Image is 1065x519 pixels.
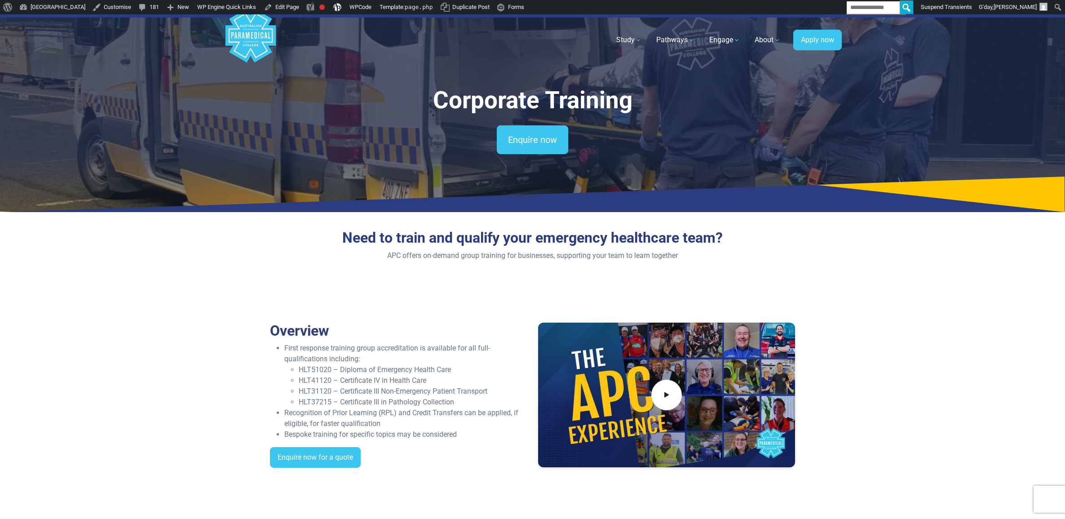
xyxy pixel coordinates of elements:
[299,386,527,397] li: HLT31120 – Certificate III Non-Emergency Patient Transport
[270,447,361,468] a: Enquire now for a quote
[270,86,795,115] h1: Corporate Training
[299,375,527,386] li: HLT41120 – Certificate IV in Health Care
[611,27,647,53] a: Study
[224,18,278,63] a: Australian Paramedical College
[314,250,751,261] p: APC offers on-demand group training for businesses, supporting your team to learn together
[270,322,527,339] h2: Overview
[299,364,527,375] li: HLT51020 – Diploma of Emergency Health Care
[299,397,527,408] li: HLT37215 – Certificate III in Pathology Collection
[284,343,527,408] li: First response training group accreditation is available for all full-qualifications including:
[651,27,700,53] a: Pathways
[793,30,842,50] a: Apply now
[704,27,746,53] a: Engage
[497,125,568,154] a: Enquire now
[314,229,751,246] h2: Need to train and qualify your emergency healthcare team?
[284,408,527,429] li: Recognition of Prior Learning (RPL) and Credit Transfers can be applied, if eligible, for faster ...
[749,27,786,53] a: About
[284,429,527,440] li: Bespoke training for specific topics may be considered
